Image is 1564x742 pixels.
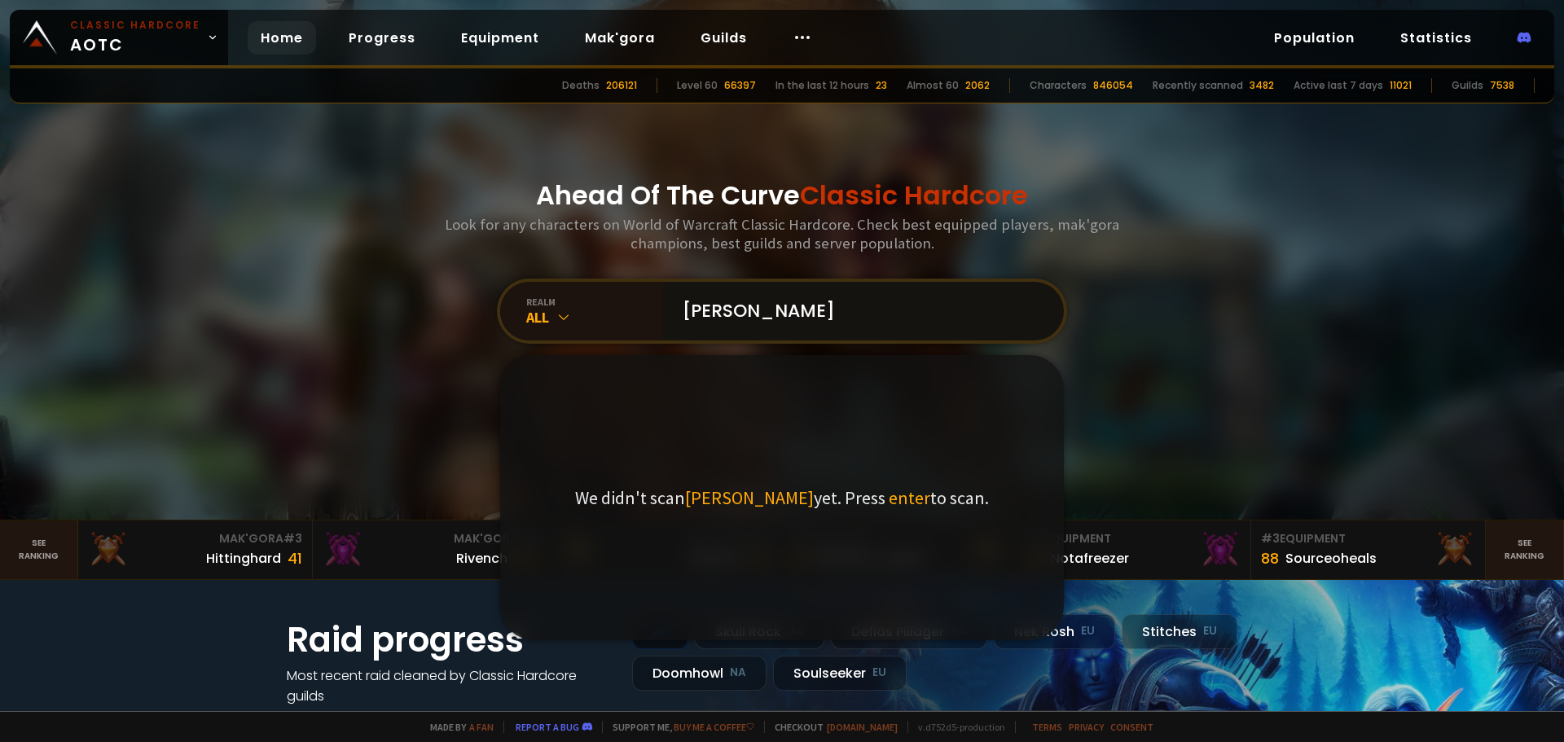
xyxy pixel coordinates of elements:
h1: Raid progress [287,614,613,665]
div: Mak'Gora [88,530,302,547]
a: Mak'gora [572,21,668,55]
span: Classic Hardcore [800,177,1028,213]
span: Support me, [602,721,754,733]
a: [DOMAIN_NAME] [827,721,898,733]
a: Classic HardcoreAOTC [10,10,228,65]
div: Doomhowl [632,656,767,691]
a: Report a bug [516,721,579,733]
div: Level 60 [677,78,718,93]
a: #2Equipment88Notafreezer [1017,520,1251,579]
div: 2062 [965,78,990,93]
a: Population [1261,21,1368,55]
h4: Most recent raid cleaned by Classic Hardcore guilds [287,665,613,706]
div: 846054 [1093,78,1133,93]
div: All [526,308,663,327]
div: 11021 [1390,78,1412,93]
div: 41 [288,547,302,569]
span: Made by [420,721,494,733]
span: AOTC [70,18,200,57]
h3: Look for any characters on World of Warcraft Classic Hardcore. Check best equipped players, mak'g... [438,215,1126,252]
div: Stitches [1122,614,1237,649]
small: Classic Hardcore [70,18,200,33]
a: Mak'Gora#2Rivench100 [313,520,547,579]
a: Guilds [688,21,760,55]
span: # 3 [283,530,302,547]
small: EU [1203,623,1217,639]
a: Home [248,21,316,55]
div: Deaths [562,78,600,93]
a: Statistics [1387,21,1485,55]
div: In the last 12 hours [775,78,869,93]
a: Equipment [448,21,552,55]
div: Sourceoheals [1285,548,1377,569]
a: Privacy [1069,721,1104,733]
span: Checkout [764,721,898,733]
div: Recently scanned [1153,78,1243,93]
div: 7538 [1490,78,1514,93]
div: Equipment [1026,530,1241,547]
a: #3Equipment88Sourceoheals [1251,520,1486,579]
div: Almost 60 [907,78,959,93]
span: [PERSON_NAME] [685,486,814,509]
div: 23 [876,78,887,93]
a: Buy me a coffee [674,721,754,733]
a: Mak'Gora#3Hittinghard41 [78,520,313,579]
small: NA [730,665,746,681]
span: v. d752d5 - production [907,721,1005,733]
div: Mak'Gora [323,530,537,547]
a: Seeranking [1486,520,1564,579]
input: Search a character... [673,282,1044,340]
div: realm [526,296,663,308]
span: # 3 [1261,530,1280,547]
h1: Ahead Of The Curve [536,176,1028,215]
div: Guilds [1452,78,1483,93]
div: 206121 [606,78,637,93]
div: Active last 7 days [1294,78,1383,93]
div: 3482 [1250,78,1274,93]
a: a fan [469,721,494,733]
div: Hittinghard [206,548,281,569]
a: See all progress [287,707,393,726]
div: Soulseeker [773,656,907,691]
div: Nek'Rosh [994,614,1115,649]
a: Terms [1032,721,1062,733]
div: 66397 [724,78,756,93]
small: EU [1081,623,1095,639]
p: We didn't scan yet. Press to scan. [575,486,989,509]
a: Consent [1110,721,1153,733]
small: EU [872,665,886,681]
span: enter [889,486,930,509]
div: Rivench [456,548,507,569]
div: 88 [1261,547,1279,569]
div: Characters [1030,78,1087,93]
div: Notafreezer [1051,548,1129,569]
a: Progress [336,21,428,55]
div: Equipment [1261,530,1475,547]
